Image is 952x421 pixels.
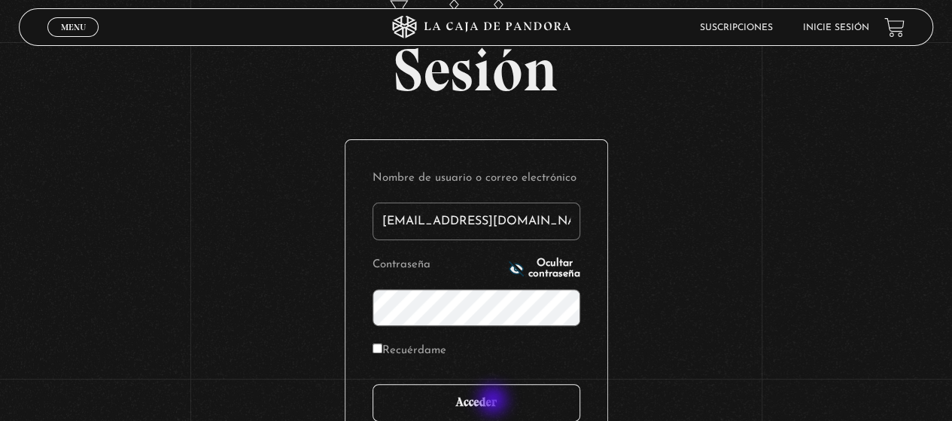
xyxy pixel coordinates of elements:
label: Nombre de usuario o correo electrónico [373,167,580,191]
label: Contraseña [373,254,505,277]
span: Cerrar [56,35,91,46]
a: Suscripciones [700,23,773,32]
a: Inicie sesión [803,23,869,32]
a: View your shopping cart [884,17,905,38]
button: Ocultar contraseña [509,258,580,279]
span: Menu [61,23,86,32]
label: Recuérdame [373,340,446,363]
input: Recuérdame [373,343,382,353]
span: Ocultar contraseña [528,258,580,279]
